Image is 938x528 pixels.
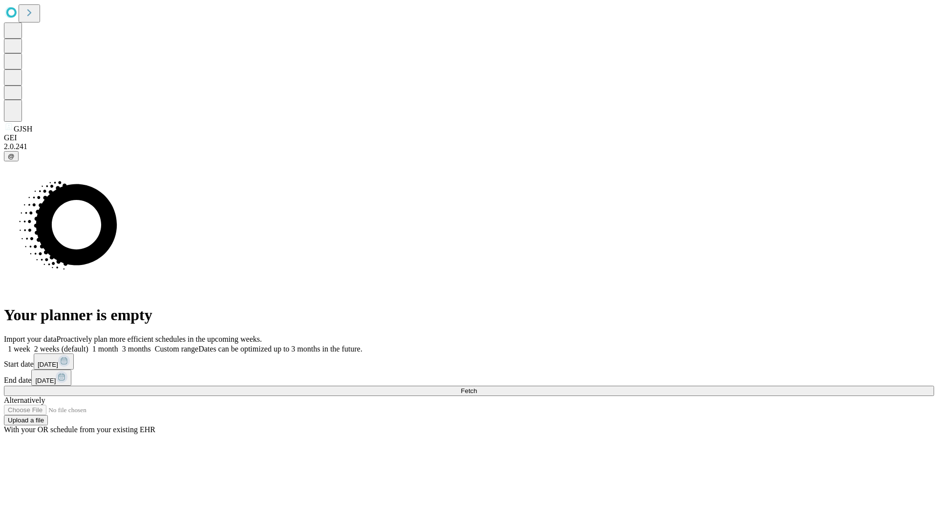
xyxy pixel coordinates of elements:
button: [DATE] [34,353,74,370]
span: Alternatively [4,396,45,404]
span: Import your data [4,335,57,343]
span: [DATE] [35,377,56,384]
h1: Your planner is empty [4,306,934,324]
span: Proactively plan more efficient schedules in the upcoming weeks. [57,335,262,343]
button: Upload a file [4,415,48,425]
button: Fetch [4,386,934,396]
button: @ [4,151,19,161]
span: 1 week [8,345,30,353]
span: Custom range [155,345,198,353]
span: [DATE] [38,361,58,368]
div: 2.0.241 [4,142,934,151]
div: GEI [4,133,934,142]
button: [DATE] [31,370,71,386]
span: @ [8,153,15,160]
span: 2 weeks (default) [34,345,88,353]
span: 3 months [122,345,151,353]
span: Fetch [461,387,477,395]
div: Start date [4,353,934,370]
span: With your OR schedule from your existing EHR [4,425,155,434]
span: GJSH [14,125,32,133]
span: Dates can be optimized up to 3 months in the future. [198,345,362,353]
span: 1 month [92,345,118,353]
div: End date [4,370,934,386]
